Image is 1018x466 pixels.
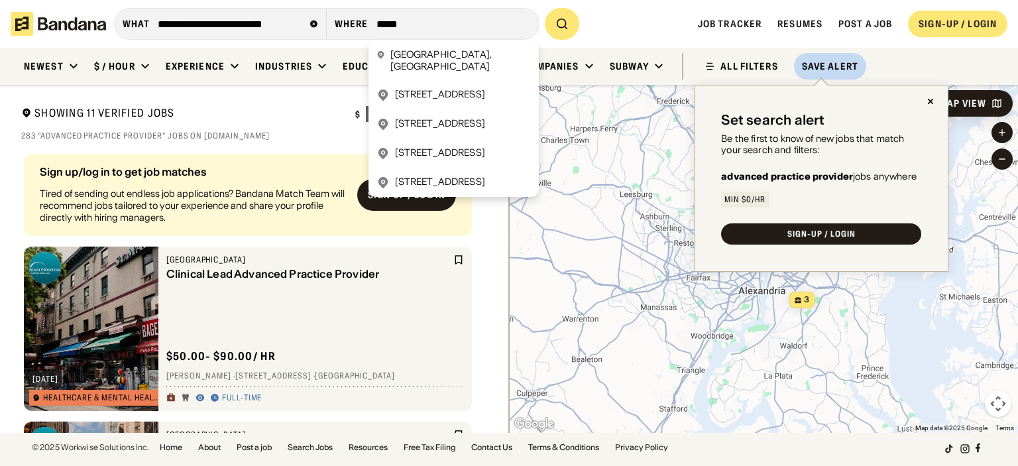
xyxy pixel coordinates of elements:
div: jobs anywhere [721,172,916,181]
a: Free Tax Filing [404,443,455,451]
div: [PERSON_NAME] · [STREET_ADDRESS] · [GEOGRAPHIC_DATA] [166,371,464,382]
a: Post a job [237,443,272,451]
div: $ [355,109,361,120]
a: Resources [349,443,388,451]
a: Resumes [777,18,822,30]
div: ALL FILTERS [720,62,777,71]
a: Open this area in Google Maps (opens a new window) [512,416,556,433]
div: Newest [24,60,64,72]
div: Full-time [222,393,262,404]
a: Home [160,443,182,451]
a: Job Tracker [698,18,762,30]
div: Min $0/hr [724,196,765,204]
div: Showing 11 Verified Jobs [21,106,345,123]
img: Google [512,416,556,433]
div: [STREET_ADDRESS] [395,88,485,101]
b: advanced practice provider [721,170,853,182]
div: SIGN-UP / LOGIN [787,230,855,238]
button: Map camera controls [985,390,1011,417]
img: Sinai Hospital of Baltimore logo [29,252,61,284]
div: Experience [166,60,225,72]
div: © 2025 Workwise Solutions Inc. [32,443,149,451]
div: Clinical Lead Advanced Practice Provider [166,268,451,280]
div: Healthcare & Mental Health [43,394,160,402]
div: $ 50.00 - $90.00 / hr [166,349,276,363]
div: Companies [524,60,579,72]
div: Education [343,60,398,72]
div: [GEOGRAPHIC_DATA] [166,255,451,265]
span: Map data ©2025 Google [915,424,988,432]
a: Terms & Conditions [528,443,599,451]
div: SIGN-UP / LOGIN [919,18,997,30]
div: [GEOGRAPHIC_DATA] [166,430,451,440]
div: Map View [939,99,986,108]
img: Bandana logotype [11,12,106,36]
a: Terms (opens in new tab) [995,424,1014,432]
div: Set search alert [721,112,824,128]
a: Privacy Policy [615,443,668,451]
div: [STREET_ADDRESS] [395,117,485,131]
div: Tired of sending out endless job applications? Bandana Match Team will recommend jobs tailored to... [40,188,347,224]
a: Contact Us [471,443,512,451]
div: Sign up/log in to get job matches [40,166,347,188]
div: grid [21,148,488,433]
a: Post a job [838,18,892,30]
div: Where [335,18,368,30]
span: 3 [804,294,809,306]
div: [GEOGRAPHIC_DATA], [GEOGRAPHIC_DATA] [390,48,531,72]
div: Industries [255,60,312,72]
div: Be the first to know of new jobs that match your search and filters: [721,133,921,156]
div: [DATE] [32,375,58,383]
div: [STREET_ADDRESS] [395,176,485,189]
div: Save Alert [802,60,858,72]
div: 283 "Advanced practice provider" jobs on [DOMAIN_NAME] [21,131,488,141]
div: [STREET_ADDRESS] [395,146,485,160]
div: $ / hour [94,60,135,72]
div: Subway [610,60,650,72]
div: Sign up / Log in [368,189,445,201]
a: About [198,443,221,451]
img: Sinai Hospital of Baltimore logo [29,427,61,459]
a: Search Jobs [288,443,333,451]
div: what [123,18,150,30]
